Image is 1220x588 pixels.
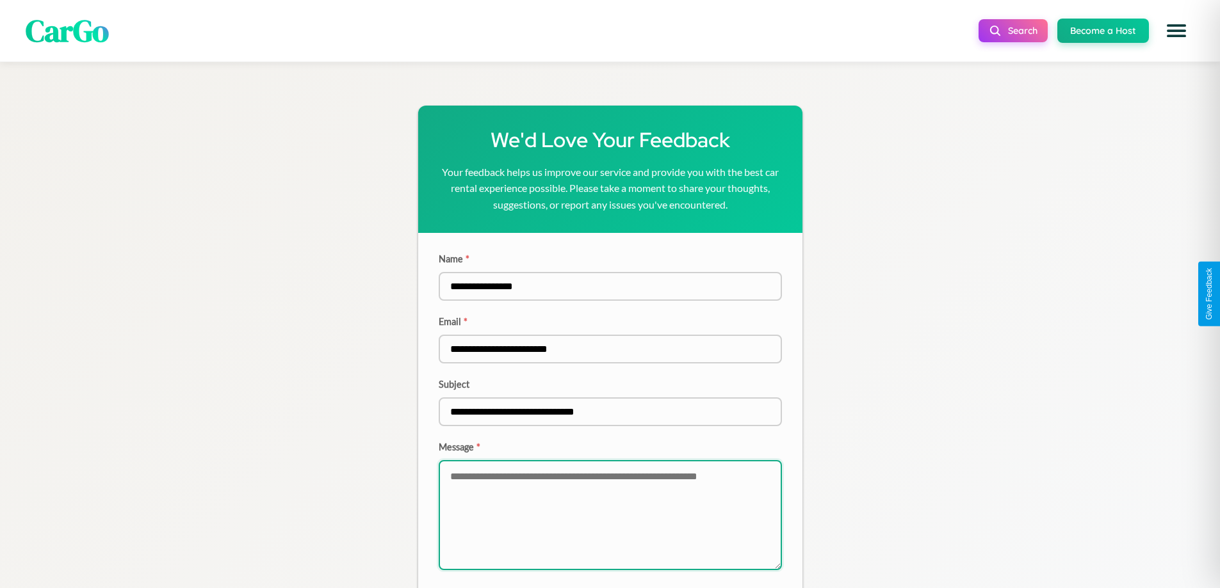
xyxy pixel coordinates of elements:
span: CarGo [26,10,109,52]
button: Search [979,19,1048,42]
label: Subject [439,379,782,390]
h1: We'd Love Your Feedback [439,126,782,154]
label: Email [439,316,782,327]
label: Name [439,253,782,264]
span: Search [1008,25,1037,36]
button: Open menu [1159,13,1194,49]
div: Give Feedback [1205,268,1214,320]
button: Become a Host [1057,19,1149,43]
p: Your feedback helps us improve our service and provide you with the best car rental experience po... [439,164,782,213]
label: Message [439,441,782,452]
